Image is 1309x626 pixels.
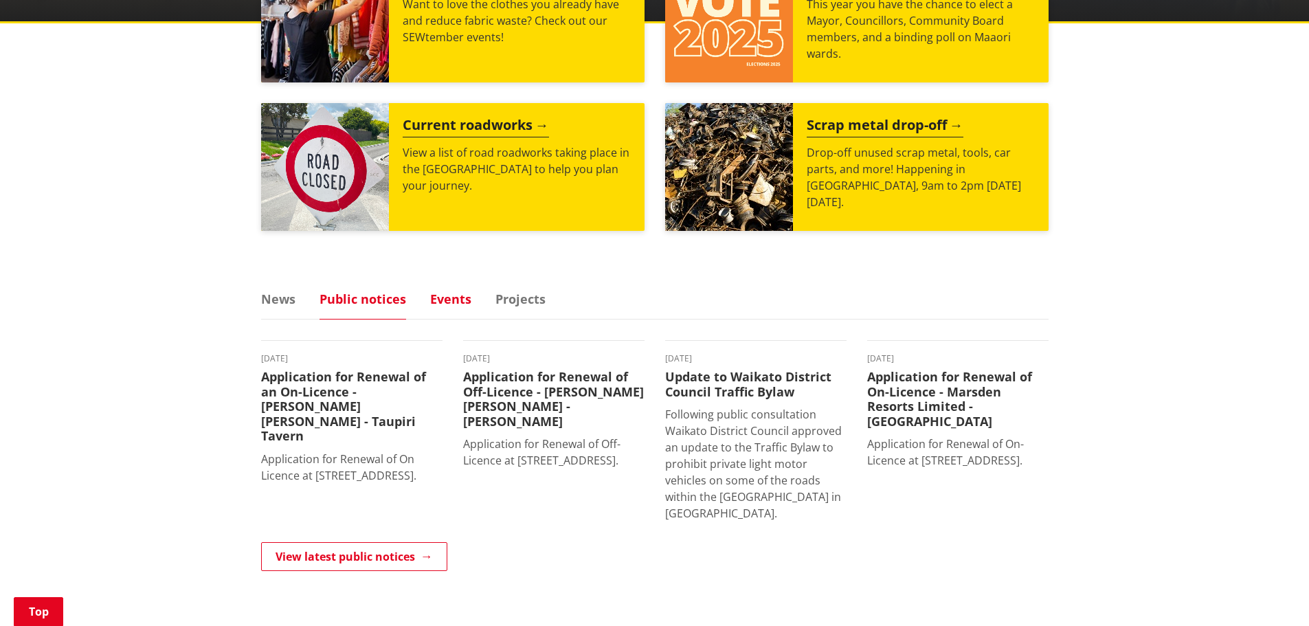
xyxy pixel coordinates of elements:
iframe: Messenger Launcher [1246,568,1295,618]
h2: Current roadworks [403,117,549,137]
h2: Scrap metal drop-off [807,117,963,137]
a: View latest public notices [261,542,447,571]
p: Application for Renewal of On Licence at [STREET_ADDRESS]. [261,451,443,484]
p: Application for Renewal of On-Licence at [STREET_ADDRESS]. [867,436,1049,469]
h3: Application for Renewal of Off-Licence - [PERSON_NAME] [PERSON_NAME] - [PERSON_NAME] [463,370,645,429]
a: Public notices [320,293,406,305]
p: Following public consultation Waikato District Council approved an update to the Traffic Bylaw to... [665,406,847,522]
img: Road closed sign [261,103,389,231]
p: Drop-off unused scrap metal, tools, car parts, and more! Happening in [GEOGRAPHIC_DATA], 9am to 2... [807,144,1035,210]
h3: Update to Waikato District Council Traffic Bylaw [665,370,847,399]
img: Scrap metal collection [665,103,793,231]
a: Current roadworks View a list of road roadworks taking place in the [GEOGRAPHIC_DATA] to help you... [261,103,645,231]
a: Projects [495,293,546,305]
a: [DATE] Update to Waikato District Council Traffic Bylaw Following public consultation Waikato Dis... [665,355,847,522]
a: [DATE] Application for Renewal of Off-Licence - [PERSON_NAME] [PERSON_NAME] - [PERSON_NAME] Appli... [463,355,645,469]
a: [DATE] Application for Renewal of On-Licence - Marsden Resorts Limited - [GEOGRAPHIC_DATA] Applic... [867,355,1049,469]
time: [DATE] [261,355,443,363]
a: Top [14,597,63,626]
time: [DATE] [867,355,1049,363]
time: [DATE] [665,355,847,363]
a: News [261,293,295,305]
a: [DATE] Application for Renewal of an On-Licence - [PERSON_NAME] [PERSON_NAME] - Taupiri Tavern Ap... [261,355,443,484]
time: [DATE] [463,355,645,363]
p: View a list of road roadworks taking place in the [GEOGRAPHIC_DATA] to help you plan your journey. [403,144,631,194]
a: A massive pile of rusted scrap metal, including wheels and various industrial parts, under a clea... [665,103,1049,231]
p: Application for Renewal of Off-Licence at [STREET_ADDRESS]. [463,436,645,469]
h3: Application for Renewal of an On-Licence - [PERSON_NAME] [PERSON_NAME] - Taupiri Tavern [261,370,443,444]
a: Events [430,293,471,305]
h3: Application for Renewal of On-Licence - Marsden Resorts Limited - [GEOGRAPHIC_DATA] [867,370,1049,429]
